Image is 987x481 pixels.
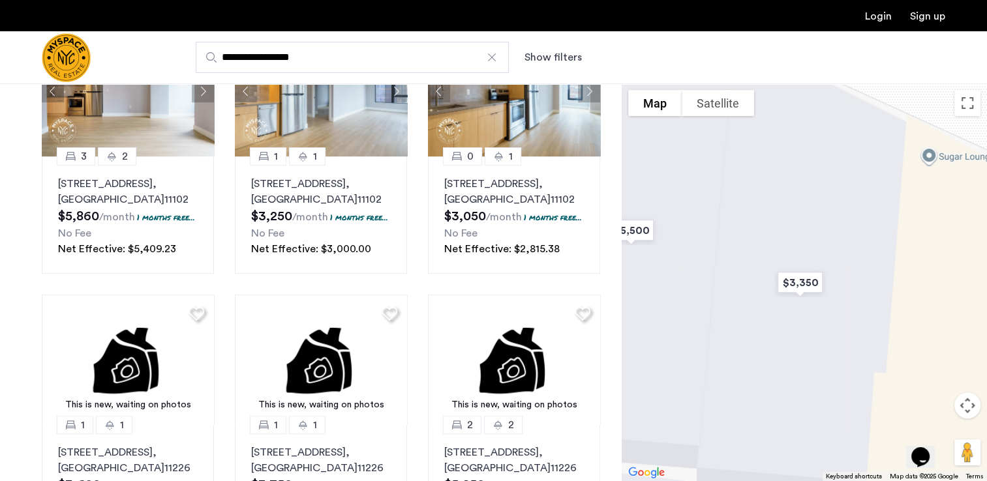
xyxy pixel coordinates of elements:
p: 1 months free... [137,212,195,223]
span: 2 [467,417,473,433]
button: Previous apartment [428,80,450,102]
button: Toggle fullscreen view [954,90,980,116]
span: No Fee [444,228,478,239]
p: [STREET_ADDRESS] 11226 [444,445,584,476]
button: Next apartment [578,80,600,102]
span: Map data ©2025 Google [890,473,958,480]
button: Keyboard shortcuts [826,472,882,481]
span: 1 [313,417,317,433]
div: This is new, waiting on photos [434,398,594,412]
p: [STREET_ADDRESS] 11102 [251,176,391,207]
button: Show satellite imagery [682,90,754,116]
a: This is new, waiting on photos [235,295,408,425]
span: 1 [81,417,85,433]
sub: /month [99,212,135,222]
span: Net Effective: $5,409.23 [58,244,176,254]
button: Next apartment [385,80,407,102]
p: 1 months free... [330,212,388,223]
span: 3 [81,149,87,164]
img: 1.gif [235,295,408,425]
span: 2 [122,149,128,164]
a: 32[STREET_ADDRESS], [GEOGRAPHIC_DATA]111021 months free...No FeeNet Effective: $5,409.23 [42,156,214,274]
img: 1997_638519968069068022.png [42,26,215,156]
span: 1 [313,149,317,164]
sub: /month [292,212,328,222]
button: Next apartment [192,80,214,102]
p: [STREET_ADDRESS] 11226 [251,445,391,476]
img: 1.gif [428,295,601,425]
span: 1 [120,417,124,433]
p: 1 months free... [524,212,582,223]
a: Login [865,11,892,22]
img: 1997_638519966982966758.png [235,26,408,156]
span: Net Effective: $3,000.00 [251,244,371,254]
button: Previous apartment [42,80,64,102]
img: 1.gif [42,295,215,425]
a: Registration [910,11,945,22]
button: Map camera controls [954,392,980,418]
span: 1 [274,417,278,433]
div: This is new, waiting on photos [241,398,401,412]
input: Apartment Search [196,42,509,73]
button: Show or hide filters [524,50,582,65]
span: 1 [274,149,278,164]
span: 1 [509,149,513,164]
button: Drag Pegman onto the map to open Street View [954,439,980,465]
iframe: chat widget [906,429,948,468]
img: 1997_638519968035243270.png [428,26,601,156]
div: This is new, waiting on photos [48,398,208,412]
span: $3,250 [251,210,292,223]
span: No Fee [58,228,91,239]
button: Show street map [628,90,682,116]
a: 01[STREET_ADDRESS], [GEOGRAPHIC_DATA]111021 months free...No FeeNet Effective: $2,815.38 [428,156,600,274]
img: logo [42,33,91,82]
sub: /month [486,212,522,222]
span: 0 [467,149,474,164]
button: Previous apartment [235,80,257,102]
div: $5,500 [598,211,664,250]
p: [STREET_ADDRESS] 11226 [58,445,198,476]
a: 11[STREET_ADDRESS], [GEOGRAPHIC_DATA]111021 months free...No FeeNet Effective: $3,000.00 [235,156,407,274]
span: No Fee [251,228,284,239]
span: $3,050 [444,210,486,223]
p: [STREET_ADDRESS] 11102 [444,176,584,207]
div: $3,350 [767,263,833,302]
a: This is new, waiting on photos [428,295,601,425]
a: This is new, waiting on photos [42,295,215,425]
p: [STREET_ADDRESS] 11102 [58,176,198,207]
a: Open this area in Google Maps (opens a new window) [625,464,668,481]
a: Terms [966,472,983,481]
span: Net Effective: $2,815.38 [444,244,560,254]
span: 2 [508,417,514,433]
img: Google [625,464,668,481]
span: $5,860 [58,210,99,223]
a: Cazamio Logo [42,33,91,82]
